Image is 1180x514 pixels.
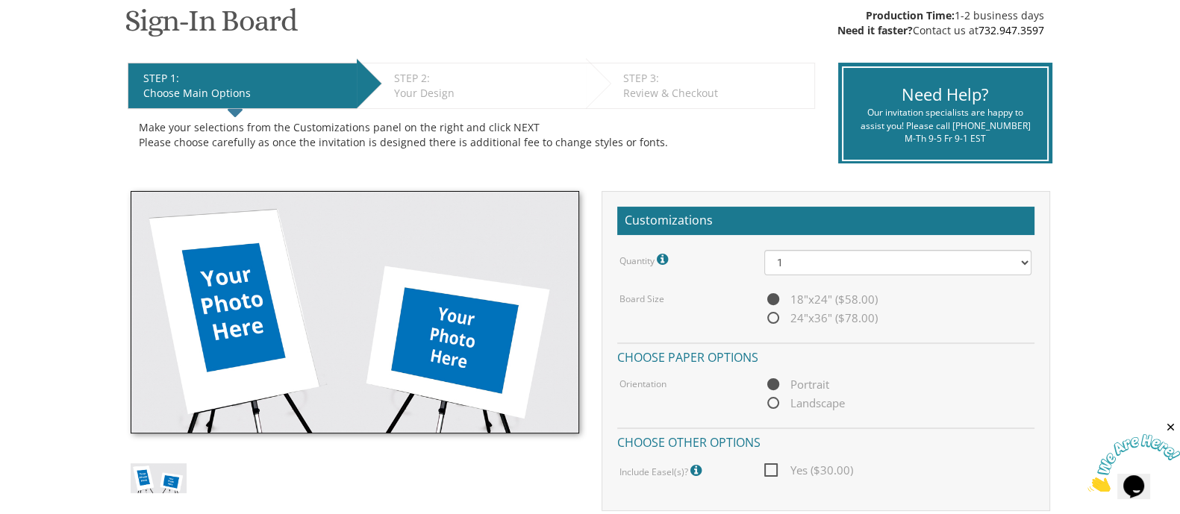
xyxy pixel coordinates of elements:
label: Orientation [619,377,667,390]
span: Yes ($30.00) [764,461,853,480]
span: 24"x36" ($78.00) [764,309,878,327]
div: Our invitation specialists are happy to assist you! Please call [PHONE_NUMBER] M-Th 9-5 Fr 9-1 EST [855,106,1036,144]
label: Quantity [619,250,672,269]
iframe: chat widget [1087,421,1180,492]
span: Production Time: [866,8,955,22]
div: STEP 3: [623,71,807,86]
span: Need it faster? [837,23,913,37]
span: Portrait [764,375,829,394]
div: 1-2 business days Contact us at [837,8,1044,38]
div: Need Help? [855,83,1036,106]
div: Make your selections from the Customizations panel on the right and click NEXT Please choose care... [139,120,804,150]
a: 732.947.3597 [978,23,1044,37]
h1: Sign-In Board [125,4,296,48]
div: Choose Main Options [143,86,349,101]
span: Landscape [764,394,845,413]
div: STEP 2: [394,71,578,86]
span: 18"x24" ($58.00) [764,290,878,309]
h4: Choose paper options [617,342,1034,369]
label: Board Size [619,292,664,305]
img: sign-in-board.jpg [131,191,579,433]
label: Include Easel(s)? [619,461,705,480]
img: sign-in-board.jpg [131,463,187,493]
div: STEP 1: [143,71,349,86]
div: Review & Checkout [623,86,807,101]
h2: Customizations [617,207,1034,235]
h4: Choose other options [617,427,1034,454]
div: Your Design [394,86,578,101]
